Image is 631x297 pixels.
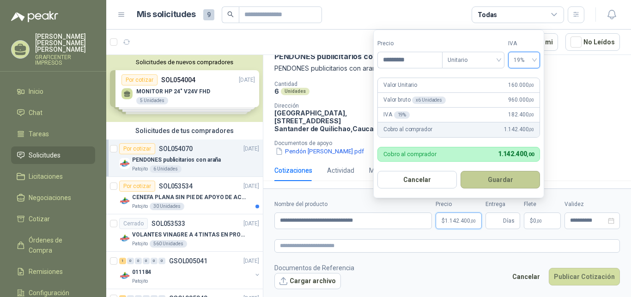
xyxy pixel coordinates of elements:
[528,83,534,88] span: ,00
[478,10,497,20] div: Todas
[527,152,534,158] span: ,00
[132,203,148,210] p: Patojito
[524,200,561,209] label: Flete
[514,53,534,67] span: 19%
[29,235,86,255] span: Órdenes de Compra
[394,111,410,119] div: 19 %
[503,213,515,229] span: Días
[106,214,263,252] a: CerradoSOL053533[DATE] Company LogoVOLANTES VINAGRE A 4 TINTAS EN PROPALCOTE VER ARCHIVO ADJUNTOP...
[383,110,410,119] p: IVA
[412,97,446,104] div: x 6 Unidades
[132,230,247,239] p: VOLANTES VINAGRE A 4 TINTAS EN PROPALCOTE VER ARCHIVO ADJUNTO
[11,125,95,143] a: Tareas
[119,181,155,192] div: Por cotizar
[327,165,354,176] div: Actividad
[508,39,540,48] label: IVA
[528,112,534,117] span: ,00
[150,240,187,248] div: 560 Unidades
[274,81,395,87] p: Cantidad
[530,218,533,224] span: $
[150,165,182,173] div: 6 Unidades
[119,195,130,206] img: Company Logo
[132,156,221,164] p: PENDONES publicitarios con araña
[29,108,42,118] span: Chat
[143,258,150,264] div: 0
[461,171,540,188] button: Guardar
[11,189,95,206] a: Negociaciones
[383,125,432,134] p: Cobro al comprador
[11,168,95,185] a: Licitaciones
[169,258,207,264] p: GSOL005041
[11,210,95,228] a: Cotizar
[274,263,354,273] p: Documentos de Referencia
[274,52,400,61] p: PENDONES publicitarios con araña
[436,200,482,209] label: Precio
[151,258,158,264] div: 0
[11,83,95,100] a: Inicio
[528,127,534,132] span: ,00
[274,140,627,146] p: Documentos de apoyo
[29,267,63,277] span: Remisiones
[152,220,185,227] p: SOL053533
[436,212,482,229] p: $1.142.400,00
[29,86,43,97] span: Inicio
[274,87,279,95] p: 6
[29,150,61,160] span: Solicitudes
[549,268,620,285] button: Publicar Cotización
[119,158,130,169] img: Company Logo
[119,258,126,264] div: 1
[29,171,63,182] span: Licitaciones
[132,193,247,202] p: CENEFA PLANA SIN PIE DE APOYO DE ACUERDO A LA IMAGEN ADJUNTA
[132,240,148,248] p: Patojito
[119,233,130,244] img: Company Logo
[35,33,95,53] p: [PERSON_NAME] [PERSON_NAME] [PERSON_NAME]
[369,165,397,176] div: Mensajes
[29,214,50,224] span: Cotizar
[243,182,259,191] p: [DATE]
[110,59,259,66] button: Solicitudes de nuevos compradores
[485,200,520,209] label: Entrega
[274,63,620,73] p: PENDONES publicitarios con araña - VER DOCUMENTO ADJUNTO
[383,96,446,104] p: Valor bruto
[565,33,620,51] button: No Leídos
[377,39,442,48] label: Precio
[274,146,365,156] button: Pendón [PERSON_NAME].pdf
[119,255,261,285] a: 1 0 0 0 0 0 GSOL005041[DATE] Company Logo011184Patojito
[470,218,476,224] span: ,00
[119,218,148,229] div: Cerrado
[274,165,312,176] div: Cotizaciones
[281,88,309,95] div: Unidades
[377,171,457,188] button: Cancelar
[274,103,376,109] p: Dirección
[11,146,95,164] a: Solicitudes
[528,97,534,103] span: ,00
[498,150,534,158] span: 1.142.400
[127,258,134,264] div: 0
[150,203,184,210] div: 30 Unidades
[119,270,130,281] img: Company Logo
[243,257,259,266] p: [DATE]
[383,81,417,90] p: Valor Unitario
[274,109,376,133] p: [GEOGRAPHIC_DATA], [STREET_ADDRESS] Santander de Quilichao , Cauca
[159,183,193,189] p: SOL053534
[11,11,58,22] img: Logo peakr
[445,218,476,224] span: 1.142.400
[29,193,71,203] span: Negociaciones
[508,81,534,90] span: 160.000
[507,268,545,285] button: Cancelar
[137,8,196,21] h1: Mis solicitudes
[11,263,95,280] a: Remisiones
[106,139,263,177] a: Por cotizarSOL054070[DATE] Company LogoPENDONES publicitarios con arañaPatojito6 Unidades
[11,104,95,121] a: Chat
[35,55,95,66] p: GRAFICENTER IMPRESOS
[135,258,142,264] div: 0
[383,151,437,157] p: Cobro al comprador
[274,273,341,290] button: Cargar archivo
[132,165,148,173] p: Patojito
[274,200,432,209] label: Nombre del producto
[132,278,148,285] p: Patojito
[504,125,534,134] span: 1.142.400
[106,177,263,214] a: Por cotizarSOL053534[DATE] Company LogoCENEFA PLANA SIN PIE DE APOYO DE ACUERDO A LA IMAGEN ADJUN...
[158,258,165,264] div: 0
[508,110,534,119] span: 182.400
